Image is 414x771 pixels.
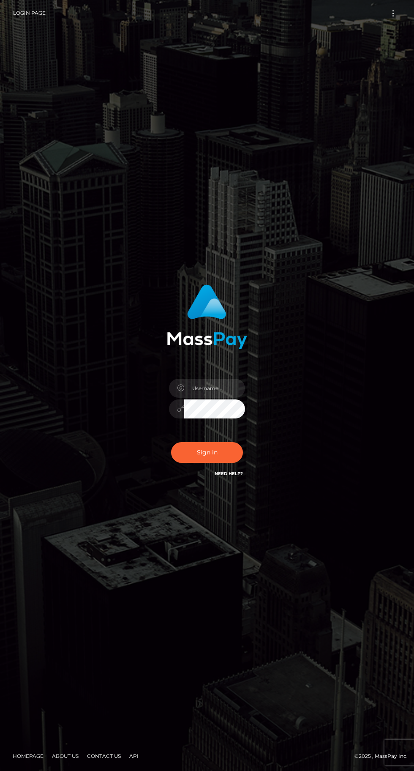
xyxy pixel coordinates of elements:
button: Sign in [171,442,243,463]
input: Username... [184,379,245,398]
img: MassPay Login [167,284,247,349]
a: API [126,749,142,763]
a: About Us [49,749,82,763]
a: Homepage [9,749,47,763]
button: Toggle navigation [385,8,401,19]
a: Need Help? [215,471,243,476]
a: Contact Us [84,749,124,763]
a: Login Page [13,4,46,22]
div: © 2025 , MassPay Inc. [6,752,408,761]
